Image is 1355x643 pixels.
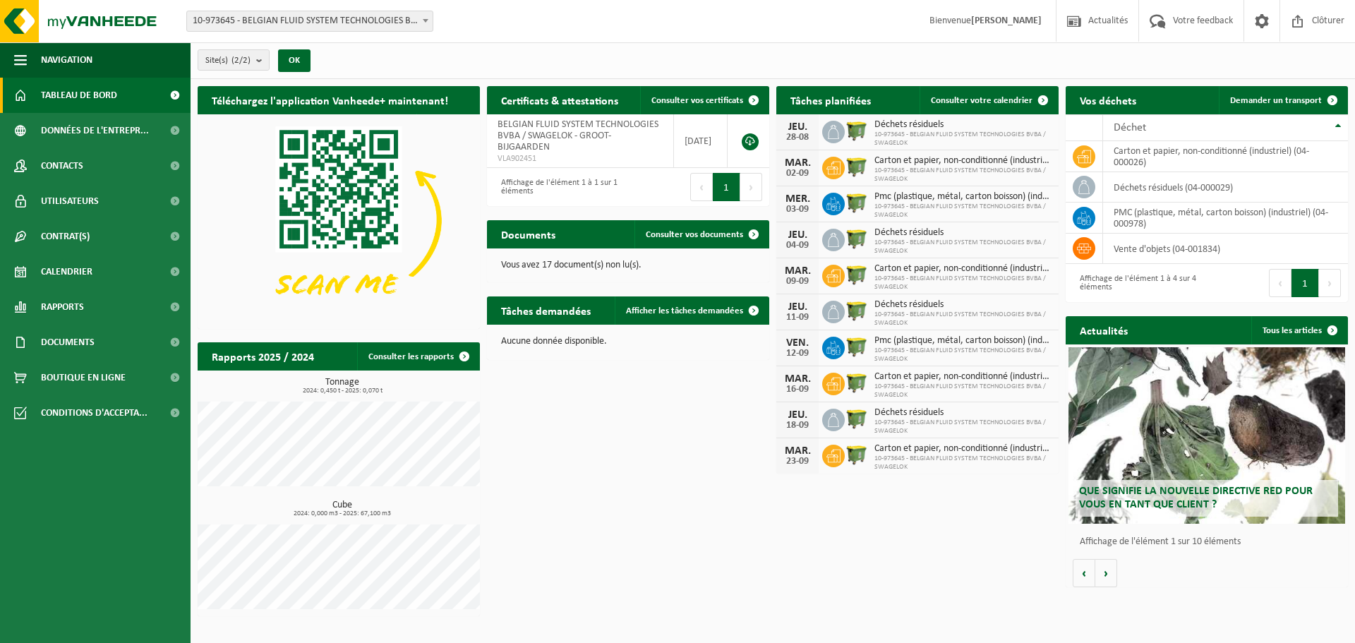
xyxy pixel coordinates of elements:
span: Demander un transport [1230,96,1322,105]
h2: Rapports 2025 / 2024 [198,342,328,370]
span: Données de l'entrepr... [41,113,149,148]
count: (2/2) [231,56,251,65]
div: 23-09 [783,457,812,467]
span: Tableau de bord [41,78,117,113]
a: Que signifie la nouvelle directive RED pour vous en tant que client ? [1068,347,1345,524]
a: Tous les articles [1251,316,1347,344]
span: Pmc (plastique, métal, carton boisson) (industriel) [874,335,1052,347]
h3: Tonnage [205,378,480,395]
span: Carton et papier, non-conditionné (industriel) [874,443,1052,455]
a: Consulter vos certificats [640,86,768,114]
span: Pmc (plastique, métal, carton boisson) (industriel) [874,191,1052,203]
span: Boutique en ligne [41,360,126,395]
button: OK [278,49,311,72]
span: Rapports [41,289,84,325]
span: 10-973645 - BELGIAN FLUID SYSTEM TECHNOLOGIES BVBA / SWAGELOK [874,311,1052,327]
p: Vous avez 17 document(s) non lu(s). [501,260,755,270]
div: Affichage de l'élément 1 à 4 sur 4 éléments [1073,268,1200,299]
td: déchets résiduels (04-000029) [1103,172,1348,203]
p: Aucune donnée disponible. [501,337,755,347]
span: 10-973645 - BELGIAN FLUID SYSTEM TECHNOLOGIES BVBA / SWAGELOK [874,275,1052,292]
button: 1 [713,173,740,201]
img: WB-1100-HPE-GN-50 [845,119,869,143]
span: Contrat(s) [41,219,90,254]
h2: Vos déchets [1066,86,1150,114]
span: 10-973645 - BELGIAN FLUID SYSTEM TECHNOLOGIES BVBA / SWAGELOK [874,455,1052,471]
span: 10-973645 - BELGIAN FLUID SYSTEM TECHNOLOGIES BVBA / SWAGELOK [874,347,1052,363]
h2: Tâches planifiées [776,86,885,114]
img: Download de VHEPlus App [198,114,480,326]
span: Calendrier [41,254,92,289]
div: 28-08 [783,133,812,143]
button: Site(s)(2/2) [198,49,270,71]
img: WB-1100-HPE-GN-50 [845,155,869,179]
span: BELGIAN FLUID SYSTEM TECHNOLOGIES BVBA / SWAGELOK - GROOT-BIJGAARDEN [498,119,658,152]
button: 1 [1291,269,1319,297]
div: VEN. [783,337,812,349]
span: 10-973645 - BELGIAN FLUID SYSTEM TECHNOLOGIES BVBA / SWAGELOK - GROOT-BIJGAARDEN [187,11,433,31]
span: 2024: 0,450 t - 2025: 0,070 t [205,387,480,395]
span: Déchets résiduels [874,119,1052,131]
img: WB-1100-HPE-GN-50 [845,263,869,287]
span: 2024: 0,000 m3 - 2025: 67,100 m3 [205,510,480,517]
h3: Cube [205,500,480,517]
img: WB-1100-HPE-GN-50 [845,407,869,431]
span: Site(s) [205,50,251,71]
button: Volgende [1095,559,1117,587]
button: Previous [1269,269,1291,297]
span: VLA902451 [498,153,663,164]
td: [DATE] [674,114,728,168]
span: 10-973645 - BELGIAN FLUID SYSTEM TECHNOLOGIES BVBA / SWAGELOK [874,239,1052,256]
img: WB-1100-HPE-GN-50 [845,443,869,467]
h2: Téléchargez l'application Vanheede+ maintenant! [198,86,462,114]
h2: Documents [487,220,570,248]
span: 10-973645 - BELGIAN FLUID SYSTEM TECHNOLOGIES BVBA / SWAGELOK [874,419,1052,435]
span: Carton et papier, non-conditionné (industriel) [874,155,1052,167]
span: 10-973645 - BELGIAN FLUID SYSTEM TECHNOLOGIES BVBA / SWAGELOK [874,383,1052,399]
a: Consulter vos documents [634,220,768,248]
h2: Certificats & attestations [487,86,632,114]
button: Previous [690,173,713,201]
span: Déchet [1114,122,1146,133]
div: JEU. [783,409,812,421]
span: Déchets résiduels [874,407,1052,419]
img: WB-1100-HPE-GN-50 [845,335,869,359]
h2: Actualités [1066,316,1142,344]
div: 09-09 [783,277,812,287]
span: 10-973645 - BELGIAN FLUID SYSTEM TECHNOLOGIES BVBA / SWAGELOK [874,131,1052,148]
div: 11-09 [783,313,812,323]
div: 12-09 [783,349,812,359]
img: WB-1100-HPE-GN-50 [845,299,869,323]
img: WB-1100-HPE-GN-50 [845,371,869,395]
h2: Tâches demandées [487,296,605,324]
div: 16-09 [783,385,812,395]
img: WB-1100-HPE-GN-50 [845,227,869,251]
div: 04-09 [783,241,812,251]
span: Contacts [41,148,83,184]
div: 03-09 [783,205,812,215]
div: MAR. [783,157,812,169]
span: Déchets résiduels [874,227,1052,239]
span: Conditions d'accepta... [41,395,147,431]
span: Carton et papier, non-conditionné (industriel) [874,371,1052,383]
span: 10-973645 - BELGIAN FLUID SYSTEM TECHNOLOGIES BVBA / SWAGELOK [874,167,1052,184]
span: Déchets résiduels [874,299,1052,311]
div: MER. [783,193,812,205]
span: Carton et papier, non-conditionné (industriel) [874,263,1052,275]
span: Consulter votre calendrier [931,96,1032,105]
img: WB-1100-HPE-GN-50 [845,191,869,215]
div: JEU. [783,121,812,133]
div: JEU. [783,301,812,313]
div: Affichage de l'élément 1 à 1 sur 1 éléments [494,172,621,203]
button: Next [740,173,762,201]
td: carton et papier, non-conditionné (industriel) (04-000026) [1103,141,1348,172]
div: JEU. [783,229,812,241]
td: vente d'objets (04-001834) [1103,234,1348,264]
span: Navigation [41,42,92,78]
strong: [PERSON_NAME] [971,16,1042,26]
div: 18-09 [783,421,812,431]
a: Consulter votre calendrier [920,86,1057,114]
span: Documents [41,325,95,360]
span: Afficher les tâches demandées [626,306,743,316]
span: 10-973645 - BELGIAN FLUID SYSTEM TECHNOLOGIES BVBA / SWAGELOK [874,203,1052,220]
